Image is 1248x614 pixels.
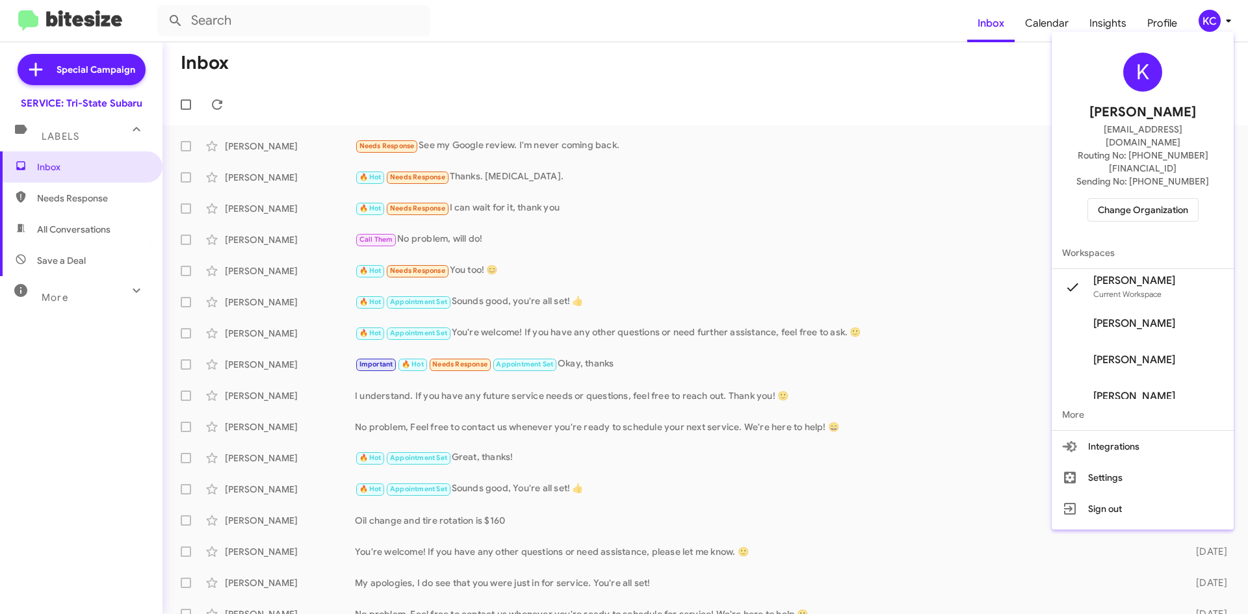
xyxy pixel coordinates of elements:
[1093,289,1162,299] span: Current Workspace
[1098,199,1188,221] span: Change Organization
[1052,237,1234,268] span: Workspaces
[1076,175,1209,188] span: Sending No: [PHONE_NUMBER]
[1052,399,1234,430] span: More
[1093,353,1175,366] span: [PERSON_NAME]
[1052,431,1234,462] button: Integrations
[1123,53,1162,92] div: K
[1093,390,1175,403] span: [PERSON_NAME]
[1052,462,1234,493] button: Settings
[1089,102,1196,123] span: [PERSON_NAME]
[1093,274,1175,287] span: [PERSON_NAME]
[1067,149,1218,175] span: Routing No: [PHONE_NUMBER][FINANCIAL_ID]
[1067,123,1218,149] span: [EMAIL_ADDRESS][DOMAIN_NAME]
[1052,493,1234,524] button: Sign out
[1093,317,1175,330] span: [PERSON_NAME]
[1087,198,1199,222] button: Change Organization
